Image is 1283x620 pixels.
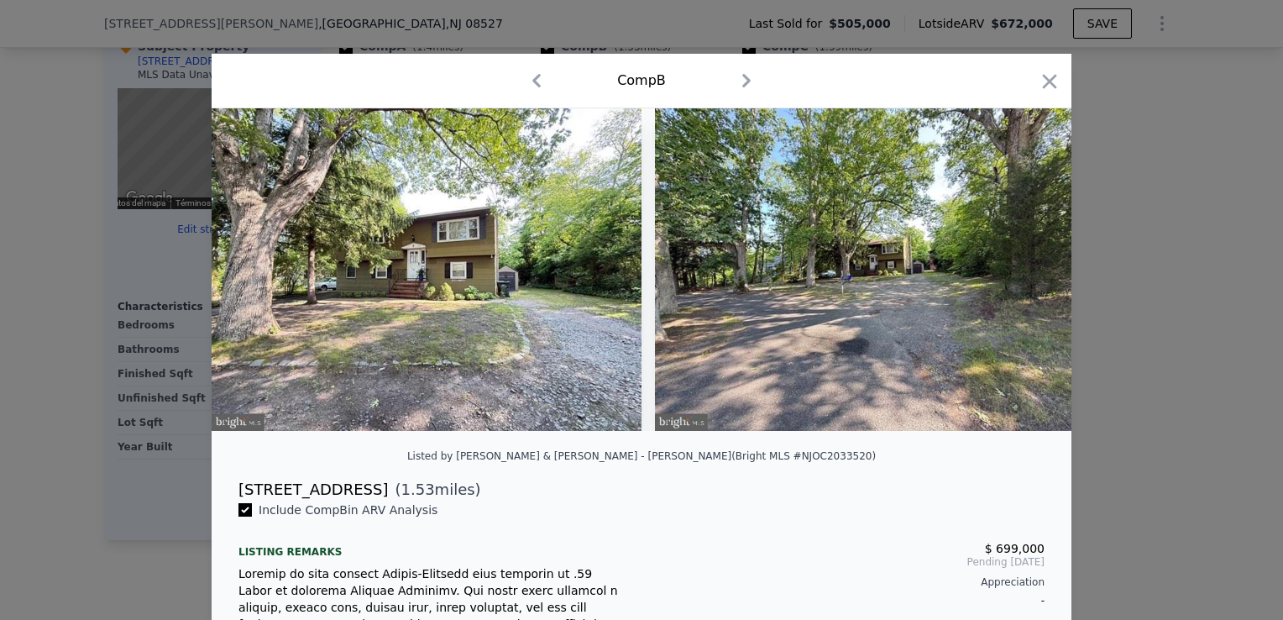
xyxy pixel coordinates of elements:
div: Listing remarks [238,532,628,559]
div: Appreciation [655,575,1045,589]
img: Property Img [655,108,1085,431]
span: Include Comp B in ARV Analysis [252,503,444,517]
span: ( miles) [388,478,480,502]
div: [STREET_ADDRESS] [238,478,388,502]
div: - [655,589,1045,612]
span: $ 699,000 [985,542,1045,555]
span: Pending [DATE] [655,555,1045,569]
span: 1.53 [401,481,435,498]
div: Listed by [PERSON_NAME] & [PERSON_NAME] - [PERSON_NAME] (Bright MLS #NJOC2033520) [407,450,876,462]
div: Comp B [617,71,666,91]
img: Property Img [212,108,641,431]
